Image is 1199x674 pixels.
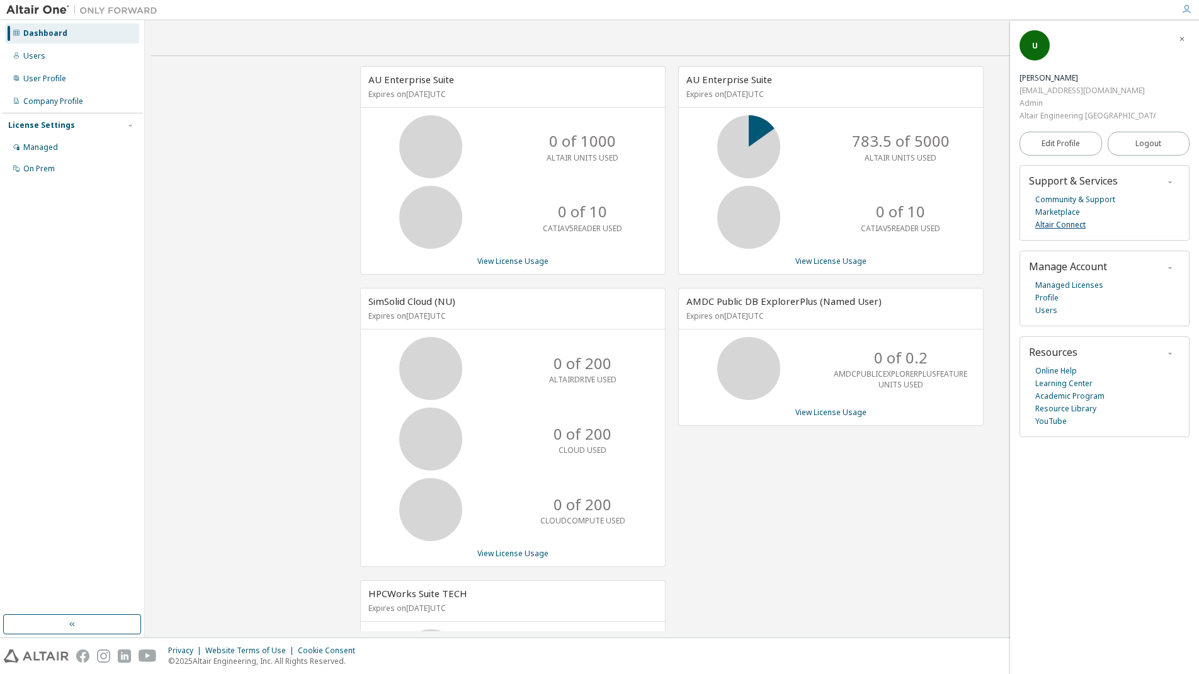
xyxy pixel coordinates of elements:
[1029,260,1107,273] span: Manage Account
[686,73,772,86] span: AU Enterprise Suite
[1035,377,1093,390] a: Learning Center
[549,374,617,385] p: ALTAIRDRIVE USED
[477,548,548,559] a: View License Usage
[23,28,67,38] div: Dashboard
[861,223,940,234] p: CATIAV5READER USED
[23,142,58,152] div: Managed
[1029,345,1077,359] span: Resources
[1035,193,1115,206] a: Community & Support
[540,515,625,526] p: CLOUDCOMPUTE USED
[1042,139,1080,149] span: Edit Profile
[368,295,455,307] span: SimSolid Cloud (NU)
[76,649,89,663] img: facebook.svg
[1135,137,1161,150] span: Logout
[795,256,867,266] a: View License Usage
[23,96,83,106] div: Company Profile
[1035,365,1077,377] a: Online Help
[1035,390,1105,403] a: Academic Program
[558,201,607,222] p: 0 of 10
[368,603,654,614] p: Expires on [DATE] UTC
[1032,40,1038,51] span: U
[205,646,298,656] div: Website Terms of Use
[6,4,164,16] img: Altair One
[1035,415,1067,428] a: YouTube
[1020,72,1156,84] div: Uihyun Seo
[168,656,363,666] p: © 2025 Altair Engineering, Inc. All Rights Reserved.
[559,445,606,455] p: CLOUD USED
[1035,279,1103,292] a: Managed Licenses
[1020,110,1156,122] div: Altair Engineering [GEOGRAPHIC_DATA]
[1035,403,1096,415] a: Resource Library
[834,368,967,390] p: AMDCPUBLICEXPLORERPLUSFEATURE UNITS USED
[554,353,611,374] p: 0 of 200
[23,51,45,61] div: Users
[1020,132,1102,156] a: Edit Profile
[168,646,205,656] div: Privacy
[368,311,654,321] p: Expires on [DATE] UTC
[1035,304,1057,317] a: Users
[686,89,972,100] p: Expires on [DATE] UTC
[23,74,66,84] div: User Profile
[686,311,972,321] p: Expires on [DATE] UTC
[8,120,75,130] div: License Settings
[1108,132,1190,156] button: Logout
[4,649,69,663] img: altair_logo.svg
[547,152,618,163] p: ALTAIR UNITS USED
[139,649,157,663] img: youtube.svg
[549,130,616,152] p: 0 of 1000
[1035,219,1086,231] a: Altair Connect
[118,649,131,663] img: linkedin.svg
[876,201,925,222] p: 0 of 10
[543,223,622,234] p: CATIAV5READER USED
[97,649,110,663] img: instagram.svg
[795,407,867,418] a: View License Usage
[298,646,363,656] div: Cookie Consent
[554,494,611,515] p: 0 of 200
[686,295,882,307] span: AMDC Public DB ExplorerPlus (Named User)
[477,256,548,266] a: View License Usage
[1020,97,1156,110] div: Admin
[368,89,654,100] p: Expires on [DATE] UTC
[865,152,936,163] p: ALTAIR UNITS USED
[554,423,611,445] p: 0 of 200
[1020,84,1156,97] div: [EMAIL_ADDRESS][DOMAIN_NAME]
[852,130,950,152] p: 783.5 of 5000
[1035,206,1080,219] a: Marketplace
[1035,292,1059,304] a: Profile
[368,73,454,86] span: AU Enterprise Suite
[1029,174,1118,188] span: Support & Services
[368,587,467,600] span: HPCWorks Suite TECH
[23,164,55,174] div: On Prem
[874,347,928,368] p: 0 of 0.2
